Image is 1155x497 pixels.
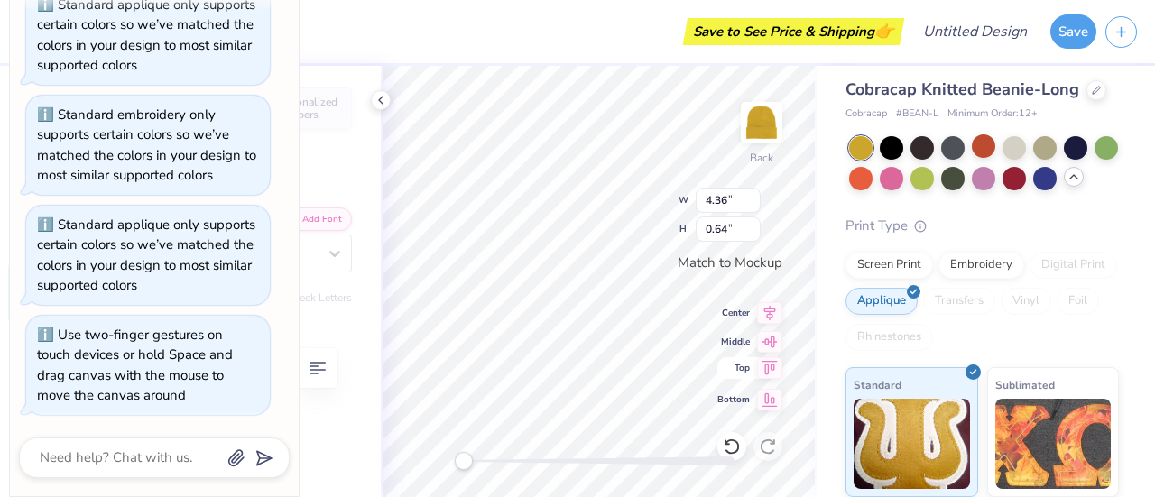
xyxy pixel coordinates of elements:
div: Accessibility label [455,452,473,470]
span: Cobracap Knitted Beanie-Long [845,78,1079,100]
div: Print Type [845,216,1119,236]
img: Standard [854,399,970,489]
div: Transfers [923,288,995,315]
span: Middle [717,335,750,349]
div: Standard applique only supports certain colors so we’ve matched the colors in your design to most... [37,216,255,295]
div: Digital Print [1030,252,1117,279]
div: Applique [845,288,918,315]
div: Back [750,150,773,166]
span: Top [717,361,750,375]
div: Vinyl [1001,288,1051,315]
img: Sublimated [995,399,1112,489]
span: Center [717,306,750,320]
span: Sublimated [995,375,1055,394]
span: Cobracap [845,106,887,122]
div: Use two-finger gestures on touch devices or hold Space and drag canvas with the mouse to move the... [37,326,233,405]
div: Embroidery [938,252,1024,279]
button: Add Font [278,207,352,231]
span: # BEAN-L [896,106,938,122]
div: Save to See Price & Shipping [688,18,900,45]
div: Screen Print [845,252,933,279]
span: Bottom [717,392,750,407]
span: Standard [854,375,901,394]
button: Save [1050,14,1096,49]
img: Back [744,105,780,141]
input: Untitled Design [909,14,1041,50]
span: Personalized Numbers [274,96,341,121]
div: Rhinestones [845,324,933,351]
div: Standard embroidery only supports certain colors so we’ve matched the colors in your design to mo... [37,106,256,185]
div: Foil [1057,288,1099,315]
span: 👉 [874,20,894,41]
span: Minimum Order: 12 + [947,106,1038,122]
